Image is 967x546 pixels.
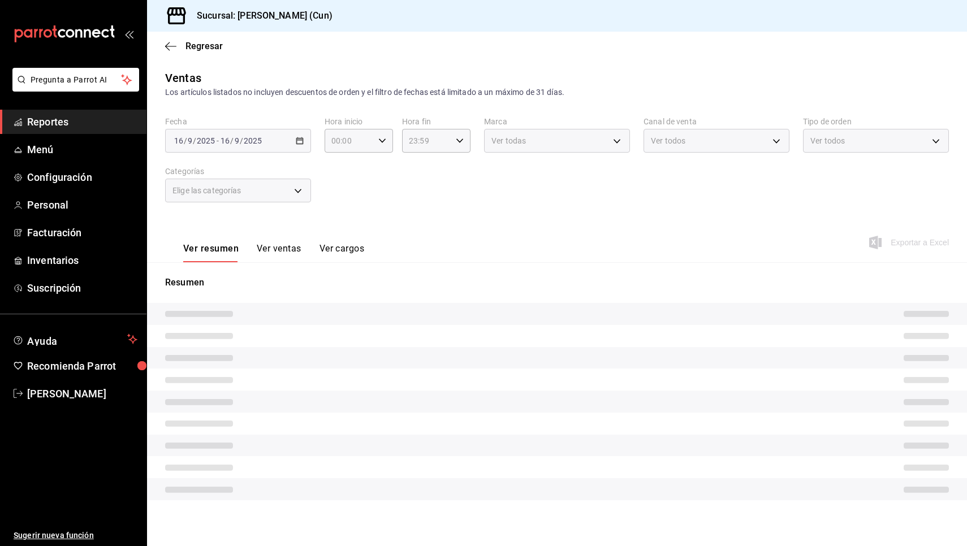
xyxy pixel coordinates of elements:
span: Regresar [185,41,223,51]
p: Resumen [165,276,949,289]
label: Tipo de orden [803,118,949,125]
label: Hora fin [402,118,470,125]
input: ---- [243,136,262,145]
input: -- [187,136,193,145]
span: Inventarios [27,253,137,268]
span: Ver todas [491,135,526,146]
span: Ver todos [651,135,685,146]
span: Menú [27,142,137,157]
label: Fecha [165,118,311,125]
span: Facturación [27,225,137,240]
button: Ver cargos [320,243,365,262]
input: -- [220,136,230,145]
button: open_drawer_menu [124,29,133,38]
span: Personal [27,197,137,213]
label: Hora inicio [325,118,393,125]
input: -- [174,136,184,145]
label: Categorías [165,167,311,175]
div: navigation tabs [183,243,364,262]
h3: Sucursal: [PERSON_NAME] (Cun) [188,9,333,23]
span: Suscripción [27,280,137,296]
button: Ver ventas [257,243,301,262]
input: -- [234,136,240,145]
label: Canal de venta [644,118,789,125]
span: Configuración [27,170,137,185]
span: / [230,136,234,145]
button: Pregunta a Parrot AI [12,68,139,92]
span: - [217,136,219,145]
span: / [184,136,187,145]
span: [PERSON_NAME] [27,386,137,401]
span: / [240,136,243,145]
span: Elige las categorías [172,185,241,196]
span: Sugerir nueva función [14,530,137,541]
label: Marca [484,118,630,125]
span: Reportes [27,114,137,129]
span: Ayuda [27,332,123,346]
span: / [193,136,196,145]
span: Recomienda Parrot [27,358,137,374]
span: Pregunta a Parrot AI [31,74,122,86]
button: Ver resumen [183,243,239,262]
a: Pregunta a Parrot AI [8,82,139,94]
button: Regresar [165,41,223,51]
div: Ventas [165,70,201,86]
input: ---- [196,136,215,145]
div: Los artículos listados no incluyen descuentos de orden y el filtro de fechas está limitado a un m... [165,86,949,98]
span: Ver todos [810,135,845,146]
